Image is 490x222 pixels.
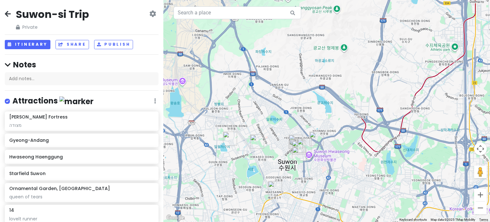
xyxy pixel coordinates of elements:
[5,40,50,49] button: Itinerary
[174,6,301,19] input: Search a place
[223,132,237,146] div: Ornamental Garden, Ilwol Arboretum
[9,171,154,176] h6: Starfield Suwon
[9,216,154,222] div: lovelt runner
[12,96,93,106] h4: Attractions
[474,165,487,178] button: Drag Pegman onto the map to open Street View
[9,114,68,120] h6: [PERSON_NAME] Fortress
[268,181,282,195] div: Suwon Station Underground Shopping Center
[474,188,487,201] button: Zoom in
[431,218,475,221] span: Map data ©2025 TMap Mobility
[250,134,264,149] div: Starfield Suwon
[292,141,306,155] div: 14
[474,142,487,155] button: Map camera controls
[399,218,427,222] button: Keyboard shortcuts
[9,207,14,213] h6: 14
[479,218,488,221] a: Terms (opens in new tab)
[474,202,487,214] button: Zoom out
[297,139,311,153] div: Haenggung-dong Mural Village
[9,186,110,191] h6: Ornamental Garden, [GEOGRAPHIC_DATA]
[56,40,89,49] button: Share
[290,139,304,153] div: Haengnidan-gil
[309,132,323,146] div: Yeonmudae (Dongjangdae/Eastern Command Post)
[16,24,89,31] span: Private
[59,96,93,106] img: marker
[289,139,303,153] div: Gyeong-Andang
[289,135,303,149] div: Suwon Hwaseong Fortress
[94,40,133,49] button: Publish
[5,60,159,70] h4: Notes
[16,8,89,21] h2: Suwon-si Trip
[9,122,154,128] div: מצודה
[165,214,186,222] img: Google
[9,194,154,200] div: queen of tears
[9,137,154,143] h6: Gyeong-Andang
[292,147,306,161] div: Hwaseong Haenggung
[5,72,159,86] div: Add notes...
[165,214,186,222] a: Open this area in Google Maps (opens a new window)
[9,154,154,160] h6: Hwaseong Haenggung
